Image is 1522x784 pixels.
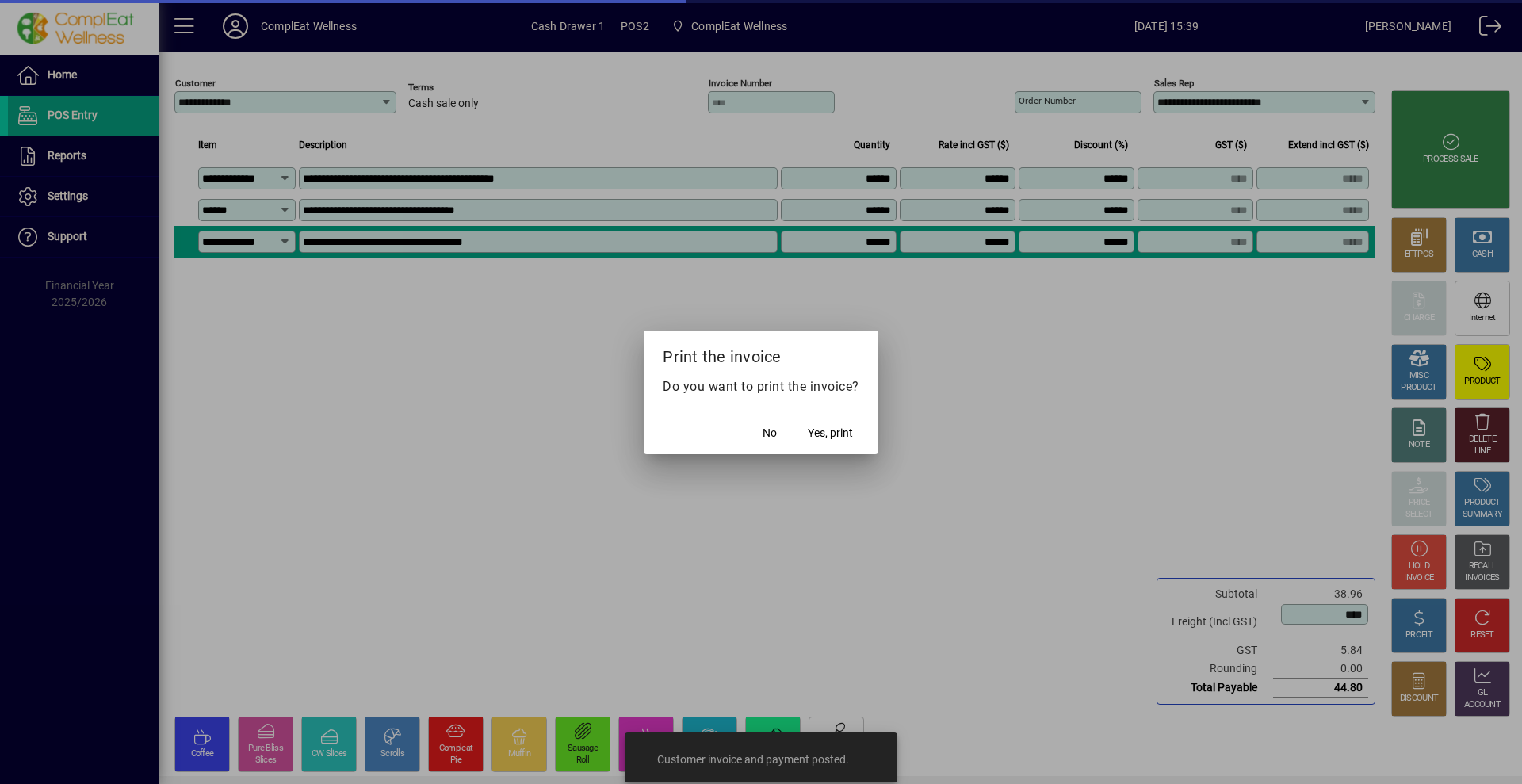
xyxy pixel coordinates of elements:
button: Yes, print [801,419,859,448]
button: No [744,419,795,448]
h2: Print the invoice [644,331,878,377]
p: Do you want to print the invoice? [663,377,859,396]
span: No [763,425,777,442]
span: Yes, print [808,425,853,442]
